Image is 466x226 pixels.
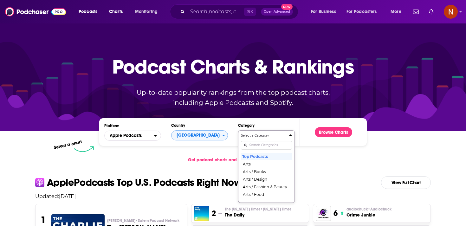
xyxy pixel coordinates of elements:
p: Up-to-date popularity rankings from the top podcast charts, including Apple Podcasts and Spotify. [124,87,342,108]
span: The [US_STATE] Times [225,207,291,212]
h3: The Daily [225,212,291,218]
p: Podcast Charts & Rankings [112,46,354,87]
input: Search Categories... [241,141,292,150]
button: open menu [342,7,386,17]
p: The New York Times • New York Times [225,207,291,212]
p: audiochuck • Audiochuck [346,207,392,212]
span: Monitoring [135,7,158,16]
img: Podchaser - Follow, Share and Rate Podcasts [5,6,66,18]
span: Apple Podcasts [110,133,142,138]
button: open menu [74,7,106,17]
button: Top Podcasts [241,152,292,160]
a: View Full Chart [381,176,431,189]
button: Arts / Design [241,175,292,183]
span: For Business [311,7,336,16]
img: The Daily [194,206,209,221]
img: User Profile [444,5,458,19]
span: Charts [109,7,123,16]
img: select arrow [74,146,94,152]
span: [GEOGRAPHIC_DATA] [172,130,222,141]
button: Arts / Fashion & Beauty [241,183,292,190]
p: Charlie Kirk • Salem Podcast Network [107,218,182,223]
span: [PERSON_NAME] [107,218,179,223]
button: open menu [131,7,166,17]
img: Crime Junkie [316,206,331,221]
p: Apple Podcasts Top U.S. Podcasts Right Now [47,178,241,188]
button: Open AdvancedNew [261,8,293,16]
button: Arts / Food [241,190,292,198]
button: Arts / Books [241,168,292,175]
p: Updated: [DATE] [30,193,436,199]
span: Logged in as AdelNBM [444,5,458,19]
img: apple Icon [35,178,44,187]
span: • Salem Podcast Network [135,218,179,223]
button: Browse Charts [315,127,352,137]
h3: Crime Junkie [346,212,392,218]
span: More [391,7,401,16]
span: Open Advanced [264,10,290,13]
button: open menu [104,131,161,141]
input: Search podcasts, credits, & more... [187,7,244,17]
span: Get podcast charts and rankings via API [188,157,271,163]
span: audiochuck [346,207,392,212]
a: Show notifications dropdown [411,6,421,17]
span: New [281,4,293,10]
span: For Podcasters [346,7,377,16]
a: Get podcast charts and rankings via API [183,152,283,168]
h4: Select a Category [241,134,287,137]
button: Categories [238,130,295,203]
div: Search podcasts, credits, & more... [176,4,304,19]
span: • Audiochuck [368,207,392,211]
p: Select a chart [53,139,82,150]
a: Charts [105,7,126,17]
button: open menu [307,7,344,17]
button: Show profile menu [444,5,458,19]
h3: 1 [41,214,46,226]
a: Show notifications dropdown [426,6,436,17]
span: Podcasts [79,7,97,16]
span: • [US_STATE] Times [260,207,291,211]
a: audiochuck•AudiochuckCrime Junkie [346,207,392,218]
button: Countries [171,130,228,140]
button: Arts [241,160,292,168]
span: ⌘ K [244,8,256,16]
h3: 2 [212,209,216,218]
h3: 6 [333,209,338,218]
button: open menu [386,7,409,17]
a: The [US_STATE] Times•[US_STATE] TimesThe Daily [225,207,291,218]
h2: Platforms [104,131,161,141]
button: Arts / Performing Arts [241,198,292,206]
